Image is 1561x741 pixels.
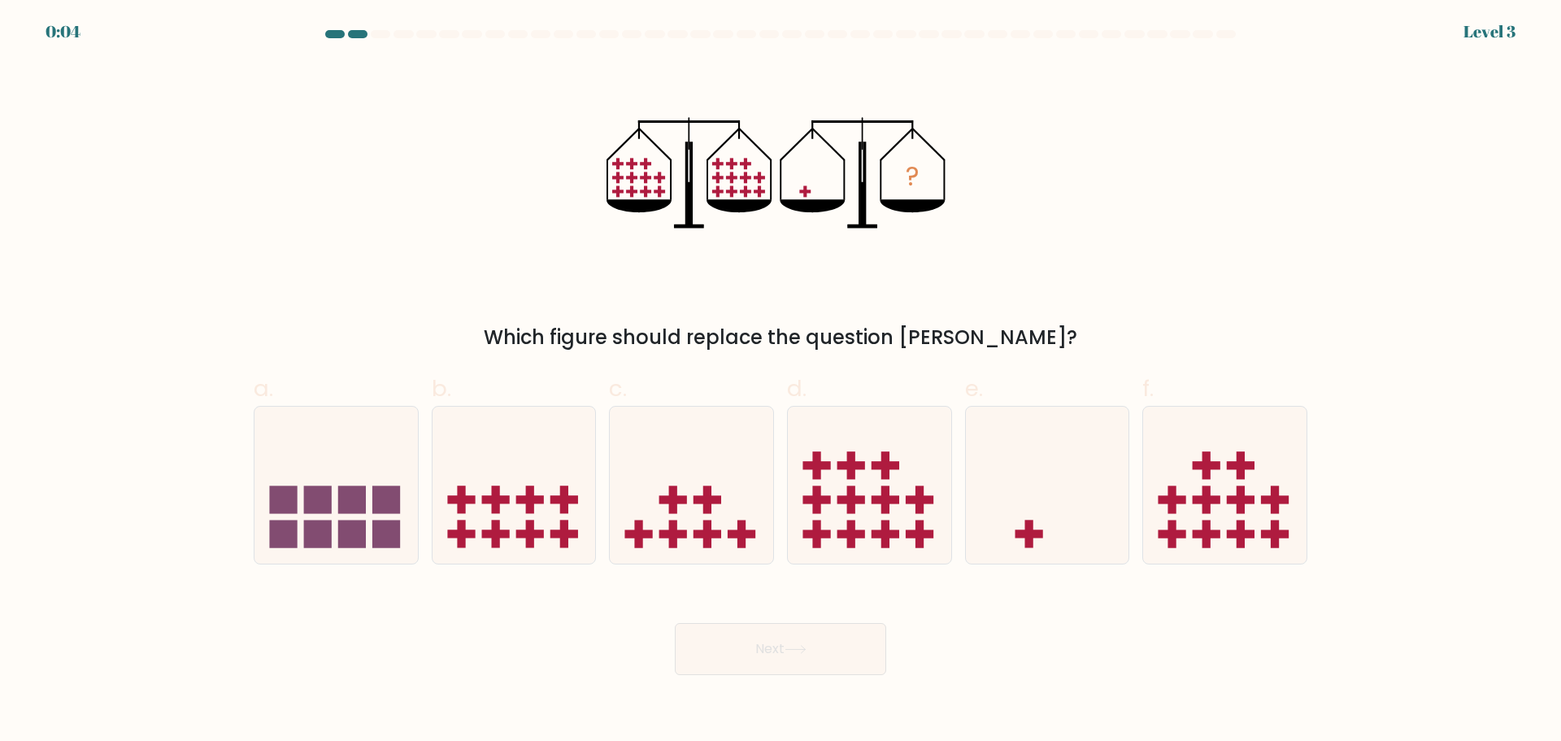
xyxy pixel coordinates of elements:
[254,373,273,404] span: a.
[787,373,807,404] span: d.
[675,623,886,675] button: Next
[432,373,451,404] span: b.
[46,20,80,44] div: 0:04
[1463,20,1515,44] div: Level 3
[907,159,920,195] tspan: ?
[263,323,1298,352] div: Which figure should replace the question [PERSON_NAME]?
[609,373,627,404] span: c.
[1142,373,1154,404] span: f.
[965,373,983,404] span: e.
